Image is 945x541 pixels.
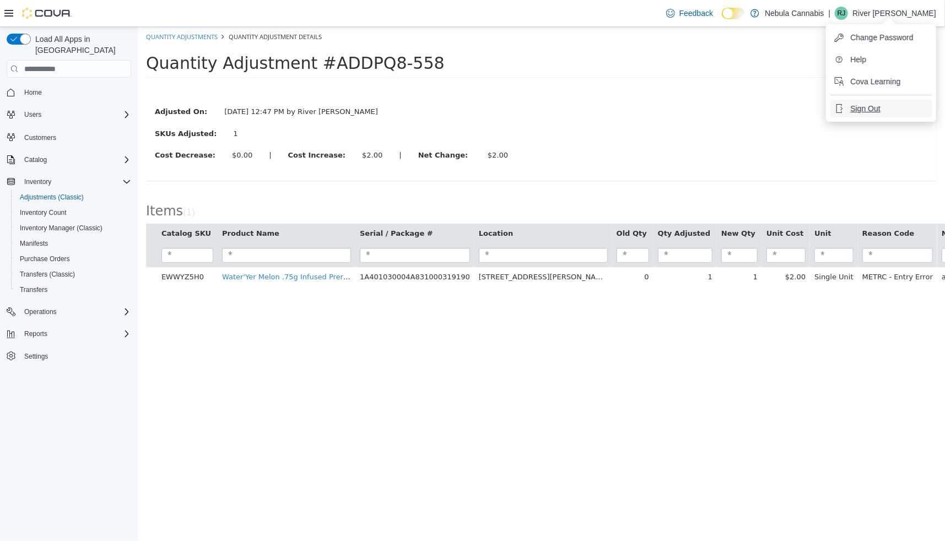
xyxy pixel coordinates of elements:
[2,107,136,122] button: Users
[20,108,131,121] span: Users
[253,123,272,134] label: |
[2,304,136,320] button: Operations
[15,221,107,235] a: Inventory Manager (Classic)
[20,108,46,121] button: Users
[11,190,136,205] button: Adjustments (Classic)
[20,193,84,202] span: Adjustments (Classic)
[584,201,620,212] button: New Qty
[24,307,57,316] span: Operations
[15,191,88,204] a: Adjustments (Classic)
[15,283,52,296] a: Transfers
[479,201,511,212] button: Old Qty
[677,201,695,212] button: Unit
[830,100,932,117] button: Sign Out
[24,133,56,142] span: Customers
[11,282,136,297] button: Transfers
[629,201,668,212] button: Unit Cost
[20,224,102,232] span: Inventory Manager (Classic)
[222,201,298,212] button: Serial / Package #
[830,73,932,90] button: Cova Learning
[2,84,136,100] button: Home
[852,7,936,20] p: River [PERSON_NAME]
[838,7,846,20] span: RJ
[2,174,136,190] button: Inventory
[19,240,80,260] td: EWWYZ5H0
[20,208,67,217] span: Inventory Count
[722,8,745,19] input: Dark Mode
[9,123,86,134] label: Cost Decrease:
[20,153,51,166] button: Catalog
[272,123,342,134] label: Net Change:
[20,86,46,99] a: Home
[850,32,913,43] span: Change Password
[11,251,136,267] button: Purchase Orders
[142,123,217,134] label: Cost Increase:
[672,240,720,260] td: Single Unit
[8,26,307,46] span: Quantity Adjustment #ADDPQ8-558
[9,101,87,112] label: SKUs Adjusted:
[224,123,245,134] div: $2.00
[20,255,70,263] span: Purchase Orders
[15,252,74,266] a: Purchase Orders
[20,327,131,340] span: Reports
[20,175,131,188] span: Inventory
[20,285,47,294] span: Transfers
[84,246,232,254] a: Water'Yer Melon .75g Infused Preroll (HV)
[2,326,136,342] button: Reports
[804,201,829,212] button: Notes
[15,283,131,296] span: Transfers
[15,237,52,250] a: Manifests
[350,123,370,134] div: $2.00
[20,239,48,248] span: Manifests
[218,240,337,260] td: 1A401030004A831000319190
[48,181,54,191] span: 1
[24,177,51,186] span: Inventory
[11,205,136,220] button: Inventory Count
[94,123,115,134] div: $0.00
[20,305,131,318] span: Operations
[15,206,131,219] span: Inventory Count
[800,240,860,260] td: actual count 1
[850,103,880,114] span: Sign Out
[24,155,47,164] span: Catalog
[91,6,184,14] span: Quantity Adjustment Details
[15,237,131,250] span: Manifests
[20,130,131,144] span: Customers
[95,101,210,112] div: 1
[20,131,61,144] a: Customers
[15,252,131,266] span: Purchase Orders
[2,152,136,167] button: Catalog
[24,201,75,212] button: Catalog SKU
[20,153,131,166] span: Catalog
[850,76,900,87] span: Cova Learning
[31,34,131,56] span: Load All Apps in [GEOGRAPHIC_DATA]
[765,7,824,20] p: Nebula Cannabis
[123,123,142,134] label: |
[15,206,71,219] a: Inventory Count
[624,240,672,260] td: $2.00
[829,7,831,20] p: |
[45,181,57,191] small: ( )
[24,329,47,338] span: Reports
[20,175,56,188] button: Inventory
[20,350,52,363] a: Settings
[850,54,866,65] span: Help
[679,8,713,19] span: Feedback
[830,29,932,46] button: Change Password
[24,110,41,119] span: Users
[8,6,80,14] a: Quantity Adjustments
[7,80,131,393] nav: Complex example
[9,79,78,90] label: Adjusted On:
[579,240,624,260] td: 1
[516,240,579,260] td: 1
[20,349,131,363] span: Settings
[520,201,575,212] button: Qty Adjusted
[24,88,42,97] span: Home
[11,236,136,251] button: Manifests
[341,246,636,254] span: [STREET_ADDRESS][PERSON_NAME] [GEOGRAPHIC_DATA], OR 97266 (Sales Floor)
[20,85,131,99] span: Home
[84,201,144,212] button: Product Name
[474,240,516,260] td: 0
[720,240,800,260] td: METRC - Entry Error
